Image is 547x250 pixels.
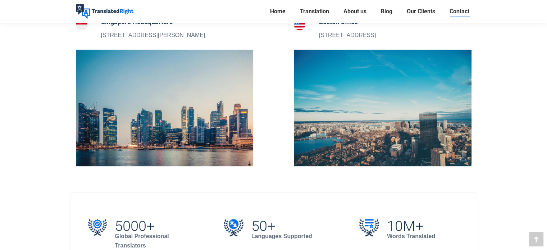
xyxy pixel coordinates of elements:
[251,221,312,232] h2: 50+
[88,219,107,236] img: 5000+
[298,6,331,17] a: Translation
[319,31,376,40] p: [STREET_ADDRESS]
[268,6,288,17] a: Home
[251,233,312,239] strong: Languages Supported
[381,8,392,15] span: Blog
[115,221,187,232] h2: 5000+
[450,8,469,15] span: Contact
[341,6,369,17] a: About us
[294,19,305,30] img: Boston Office
[359,219,379,236] img: 10M+
[387,233,435,239] strong: Words Translated
[101,31,205,40] p: [STREET_ADDRESS][PERSON_NAME]
[405,6,437,17] a: Our Clients
[224,219,243,236] img: 50+
[379,6,395,17] a: Blog
[270,8,286,15] span: Home
[407,8,435,15] span: Our Clients
[76,19,87,30] img: Singapore Headquarters
[387,221,435,232] h2: 10M+
[343,8,366,15] span: About us
[115,233,169,249] strong: Global Professional Translators
[76,4,133,19] img: Translated Right
[447,6,471,17] a: Contact
[76,50,254,166] img: Contact our Singapore Translation Headquarters Office
[294,50,471,166] img: Contact our Boston translation branch office
[300,8,329,15] span: Translation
